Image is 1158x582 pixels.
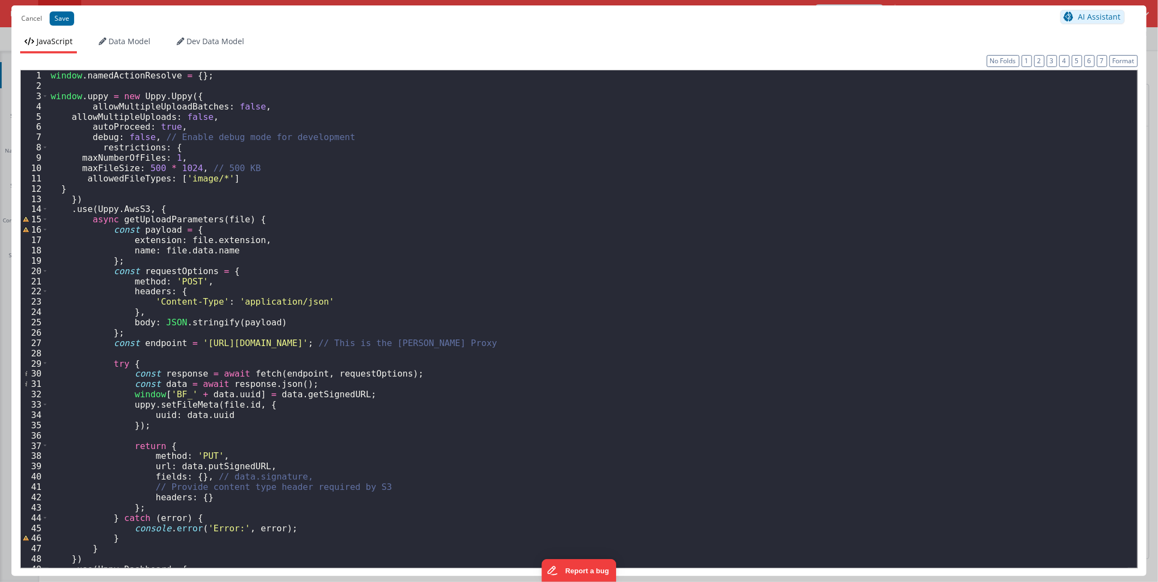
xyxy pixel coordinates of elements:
[1022,55,1032,67] button: 1
[21,286,49,296] div: 22
[21,379,49,389] div: 31
[21,173,49,184] div: 11
[21,441,49,451] div: 37
[21,70,49,81] div: 1
[1047,55,1057,67] button: 3
[21,256,49,266] div: 19
[21,204,49,214] div: 14
[1084,55,1095,67] button: 6
[50,11,74,26] button: Save
[21,389,49,399] div: 32
[21,451,49,461] div: 38
[21,482,49,492] div: 41
[16,11,47,26] button: Cancel
[1060,10,1125,24] button: AI Assistant
[21,296,49,307] div: 23
[21,153,49,163] div: 9
[21,513,49,523] div: 44
[21,410,49,420] div: 34
[21,399,49,410] div: 33
[37,36,73,46] span: JavaScript
[21,91,49,101] div: 3
[21,431,49,441] div: 36
[21,214,49,225] div: 15
[21,163,49,173] div: 10
[21,142,49,153] div: 8
[21,307,49,317] div: 24
[1097,55,1107,67] button: 7
[21,101,49,112] div: 4
[21,564,49,574] div: 49
[987,55,1020,67] button: No Folds
[21,328,49,338] div: 26
[21,492,49,502] div: 42
[21,112,49,122] div: 5
[21,317,49,328] div: 25
[21,132,49,142] div: 7
[1072,55,1082,67] button: 5
[1034,55,1045,67] button: 2
[186,36,244,46] span: Dev Data Model
[542,559,617,582] iframe: Marker.io feedback button
[21,194,49,204] div: 13
[21,461,49,471] div: 39
[21,368,49,379] div: 30
[21,245,49,256] div: 18
[21,533,49,543] div: 46
[21,523,49,533] div: 45
[21,554,49,564] div: 48
[21,338,49,348] div: 27
[21,420,49,431] div: 35
[1059,55,1070,67] button: 4
[1109,55,1138,67] button: Format
[21,276,49,287] div: 21
[108,36,150,46] span: Data Model
[21,184,49,194] div: 12
[21,235,49,245] div: 17
[21,266,49,276] div: 20
[21,471,49,482] div: 40
[21,543,49,554] div: 47
[21,122,49,132] div: 6
[21,81,49,91] div: 2
[1078,11,1121,22] span: AI Assistant
[21,348,49,359] div: 28
[21,502,49,513] div: 43
[21,359,49,369] div: 29
[21,225,49,235] div: 16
